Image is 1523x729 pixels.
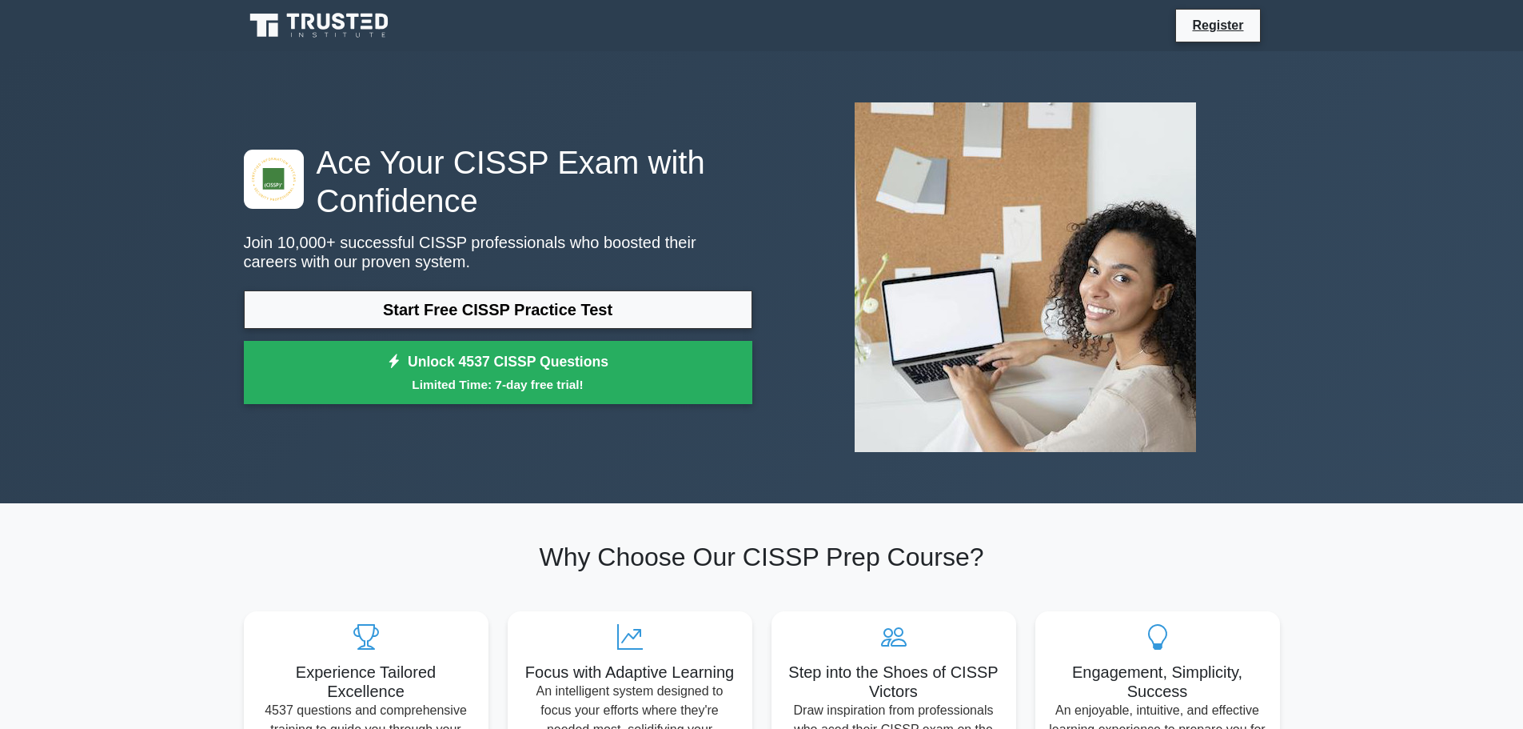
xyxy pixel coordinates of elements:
a: Register [1182,15,1253,35]
a: Unlock 4537 CISSP QuestionsLimited Time: 7-day free trial! [244,341,752,405]
h5: Experience Tailored Excellence [257,663,476,701]
small: Limited Time: 7-day free trial! [264,375,732,394]
h5: Engagement, Simplicity, Success [1048,663,1267,701]
h2: Why Choose Our CISSP Prep Course? [244,542,1280,572]
h5: Focus with Adaptive Learning [520,663,740,682]
a: Start Free CISSP Practice Test [244,290,752,329]
h1: Ace Your CISSP Exam with Confidence [244,143,752,220]
p: Join 10,000+ successful CISSP professionals who boosted their careers with our proven system. [244,233,752,271]
h5: Step into the Shoes of CISSP Victors [784,663,1003,701]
